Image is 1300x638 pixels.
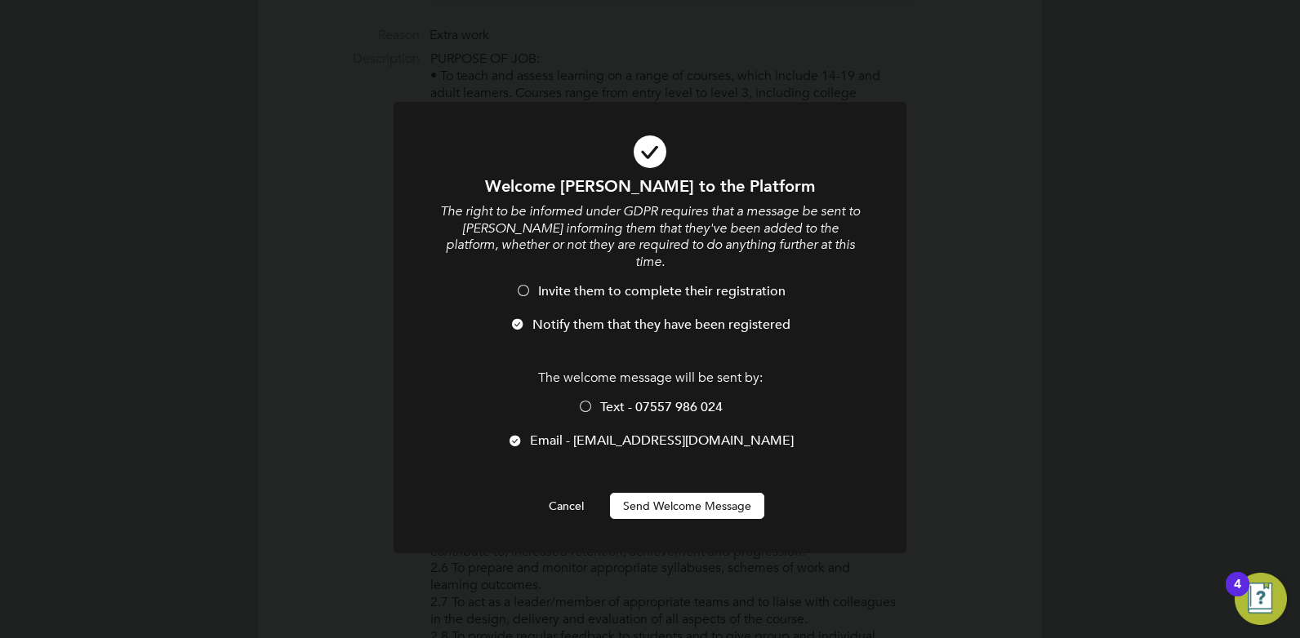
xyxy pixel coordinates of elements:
p: The welcome message will be sent by: [438,370,862,387]
div: 4 [1234,584,1241,605]
i: The right to be informed under GDPR requires that a message be sent to [PERSON_NAME] informing th... [440,203,860,270]
span: Text - 07557 986 024 [600,399,723,415]
button: Send Welcome Message [610,493,764,519]
span: Invite them to complete their registration [538,283,786,299]
h1: Welcome [PERSON_NAME] to the Platform [438,175,862,197]
button: Cancel [536,493,597,519]
button: Open Resource Center, 4 new notifications [1235,573,1287,625]
span: Email - [EMAIL_ADDRESS][DOMAIN_NAME] [530,432,794,449]
span: Notify them that they have been registered [532,317,790,333]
